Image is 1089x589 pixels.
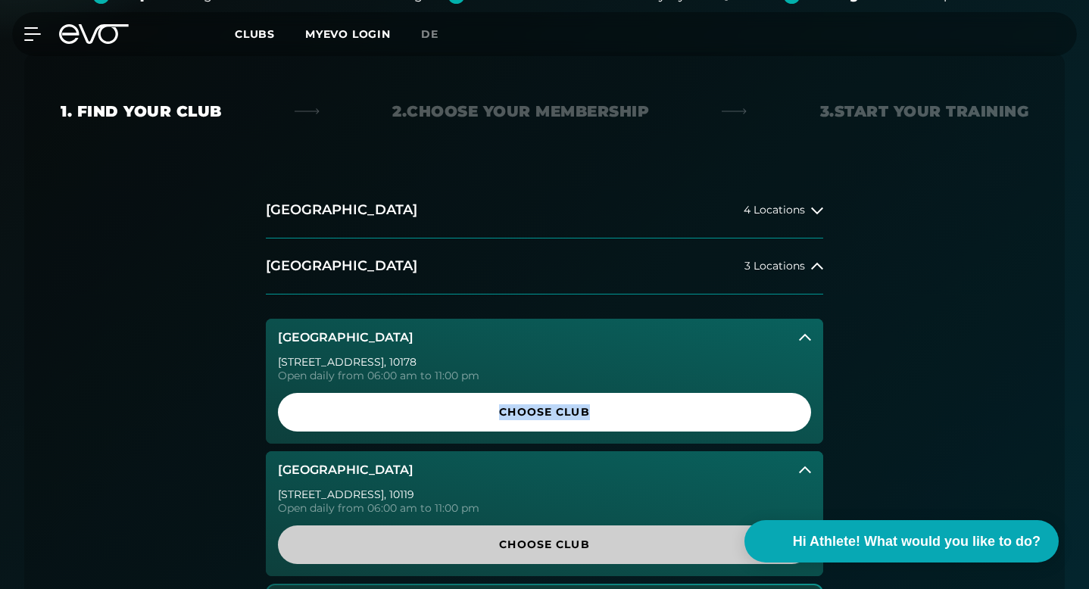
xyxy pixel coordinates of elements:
a: de [421,26,457,43]
button: [GEOGRAPHIC_DATA]4 Locations [266,182,823,238]
span: 3 Locations [744,260,805,272]
div: [STREET_ADDRESS] , 10178 [278,357,811,367]
h2: [GEOGRAPHIC_DATA] [266,201,417,220]
div: 3. Start your Training [820,101,1029,122]
button: Hi Athlete! What would you like to do? [744,520,1059,563]
a: Choose Club [278,525,811,564]
a: Choose Club [278,393,811,432]
span: Hi Athlete! What would you like to do? [793,531,1041,552]
a: Clubs [235,26,305,41]
h3: [GEOGRAPHIC_DATA] [278,463,413,477]
span: Clubs [235,27,275,41]
span: Choose Club [296,537,793,553]
h3: [GEOGRAPHIC_DATA] [278,331,413,344]
a: MYEVO LOGIN [305,27,391,41]
span: Choose Club [296,404,793,420]
h2: [GEOGRAPHIC_DATA] [266,257,417,276]
div: Open daily from 06:00 am to 11:00 pm [278,503,811,513]
button: [GEOGRAPHIC_DATA] [266,319,823,357]
button: [GEOGRAPHIC_DATA] [266,451,823,489]
button: [GEOGRAPHIC_DATA]3 Locations [266,238,823,294]
div: [STREET_ADDRESS] , 10119 [278,489,811,500]
span: de [421,27,438,41]
div: Open daily from 06:00 am to 11:00 pm [278,370,811,381]
div: 1. Find your club [61,101,222,122]
span: 4 Locations [744,204,805,216]
div: 2. Choose your membership [392,101,649,122]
